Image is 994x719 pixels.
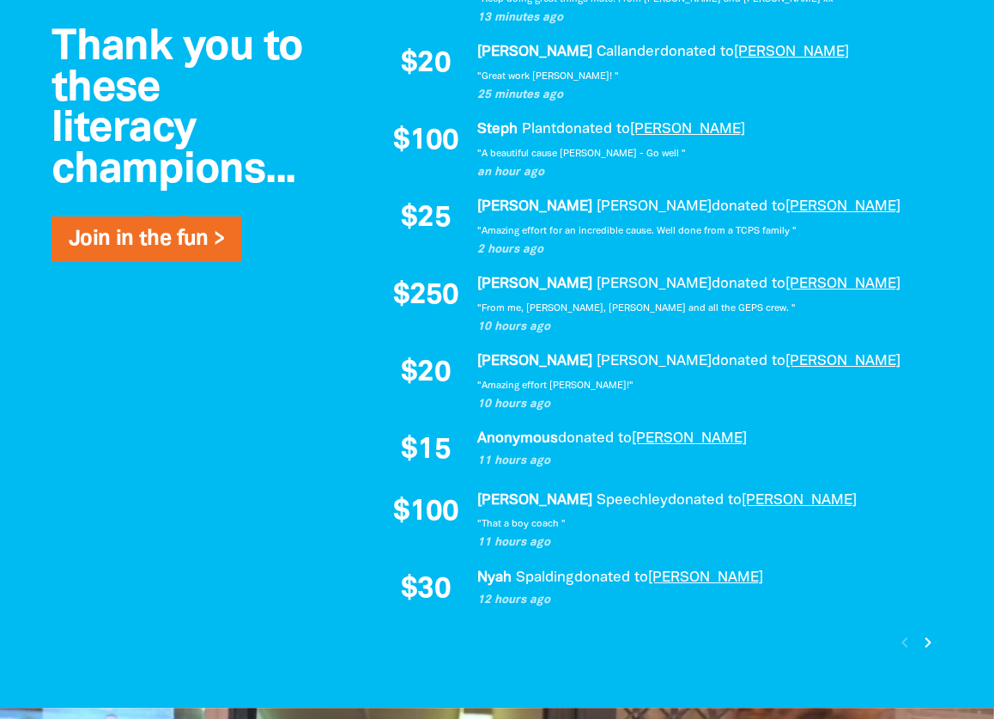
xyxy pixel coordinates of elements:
span: $15 [401,436,450,466]
em: [PERSON_NAME] [597,277,712,290]
p: 2 hours ago [477,241,925,259]
em: "Amazing effort for an incredible cause. Well done from a TCPS family " [477,227,797,235]
em: [PERSON_NAME] [477,494,592,507]
em: Speechley [597,494,668,507]
span: $20 [401,50,450,79]
em: [PERSON_NAME] [477,46,592,58]
em: Steph [477,123,518,136]
a: [PERSON_NAME] [785,355,900,368]
em: "Amazing effort [PERSON_NAME]!" [477,381,633,390]
em: Nyah [477,571,512,584]
span: $100 [393,127,459,156]
p: 12 hours ago [477,592,925,609]
p: an hour ago [477,164,925,181]
em: [PERSON_NAME] [477,277,592,290]
p: 11 hours ago [477,534,925,551]
em: "A beautiful cause [PERSON_NAME] - Go well " [477,149,686,158]
em: [PERSON_NAME] [477,355,592,368]
span: $250 [393,282,459,311]
span: $100 [393,498,459,527]
em: Spalding [516,571,574,584]
em: Plant [522,123,556,136]
p: 11 hours ago [477,453,925,470]
a: Join in the fun > [69,229,224,249]
span: Thank you to these literacy champions... [52,28,303,191]
span: $20 [401,359,450,388]
p: 10 hours ago [477,319,925,336]
span: donated to [660,46,734,58]
span: donated to [712,200,785,213]
em: [PERSON_NAME] [477,200,592,213]
button: Next page [917,631,940,654]
a: [PERSON_NAME] [785,277,900,290]
span: donated to [574,571,648,584]
span: $30 [401,576,450,605]
em: Anonymous [477,432,558,445]
em: [PERSON_NAME] [597,355,712,368]
p: 25 minutes ago [477,87,925,104]
em: "That a boy coach " [477,520,566,528]
span: donated to [712,277,785,290]
em: Callander [597,46,660,58]
span: donated to [712,355,785,368]
i: chevron_right [918,632,938,653]
em: "From me, [PERSON_NAME], [PERSON_NAME] and all the GEPS crew. " [477,304,796,313]
a: [PERSON_NAME] [632,432,747,445]
p: 10 hours ago [477,396,925,413]
span: donated to [556,123,630,136]
a: [PERSON_NAME] [630,123,745,136]
p: 13 minutes ago [477,9,925,27]
span: donated to [668,494,742,507]
a: [PERSON_NAME] [785,200,900,213]
a: [PERSON_NAME] [648,571,763,584]
a: [PERSON_NAME] [742,494,857,507]
span: donated to [558,432,632,445]
em: "Great work [PERSON_NAME]! " [477,72,619,81]
a: [PERSON_NAME] [734,46,849,58]
em: [PERSON_NAME] [597,200,712,213]
span: $25 [401,204,450,234]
